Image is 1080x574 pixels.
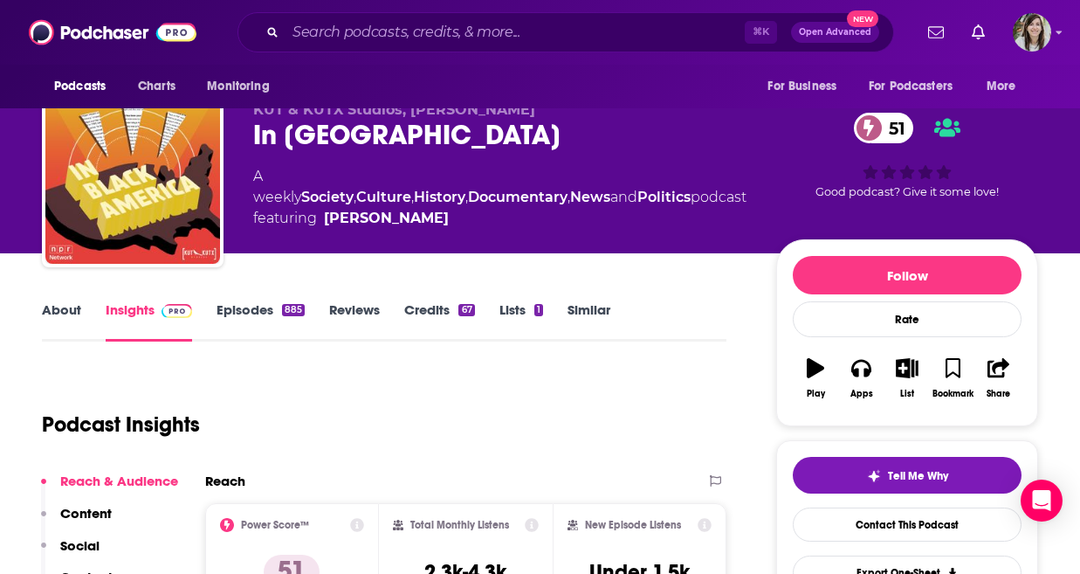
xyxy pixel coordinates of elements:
[411,189,414,205] span: ,
[793,256,1022,294] button: Follow
[195,70,292,103] button: open menu
[987,74,1016,99] span: More
[847,10,878,27] span: New
[301,189,354,205] a: Society
[42,70,128,103] button: open menu
[253,208,748,229] span: featuring
[207,74,269,99] span: Monitoring
[867,469,881,483] img: tell me why sparkle
[253,101,535,118] span: KUT & KUTX Studios, [PERSON_NAME]
[60,537,100,554] p: Social
[410,519,509,531] h2: Total Monthly Listens
[791,22,879,43] button: Open AdvancedNew
[793,508,1022,542] a: Contact This Podcast
[869,74,953,99] span: For Podcasters
[930,347,975,410] button: Bookmark
[854,113,914,143] a: 51
[465,189,468,205] span: ,
[932,389,973,399] div: Bookmark
[570,189,610,205] a: News
[217,301,305,342] a: Episodes885
[41,473,178,505] button: Reach & Audience
[42,411,200,438] h1: Podcast Insights
[974,70,1038,103] button: open menu
[585,519,681,531] h2: New Episode Listens
[253,166,748,229] div: A weekly podcast
[282,304,305,316] div: 885
[850,389,873,399] div: Apps
[815,185,999,198] span: Good podcast? Give it some love!
[329,301,380,342] a: Reviews
[534,304,543,316] div: 1
[745,21,777,44] span: ⌘ K
[60,473,178,489] p: Reach & Audience
[356,189,411,205] a: Culture
[568,189,570,205] span: ,
[965,17,992,47] a: Show notifications dropdown
[41,537,100,570] button: Social
[414,189,465,205] a: History
[237,12,894,52] div: Search podcasts, credits, & more...
[404,301,474,342] a: Credits67
[888,469,948,483] span: Tell Me Why
[807,389,825,399] div: Play
[900,389,914,399] div: List
[637,189,691,205] a: Politics
[54,74,106,99] span: Podcasts
[921,17,951,47] a: Show notifications dropdown
[976,347,1022,410] button: Share
[285,18,745,46] input: Search podcasts, credits, & more...
[241,519,309,531] h2: Power Score™
[1013,13,1051,52] img: User Profile
[871,113,914,143] span: 51
[41,505,112,537] button: Content
[354,189,356,205] span: ,
[857,70,978,103] button: open menu
[42,301,81,342] a: About
[458,304,474,316] div: 67
[793,457,1022,494] button: tell me why sparkleTell Me Why
[45,89,220,264] img: In Black America
[987,389,1010,399] div: Share
[767,74,836,99] span: For Business
[799,28,871,37] span: Open Advanced
[1013,13,1051,52] span: Logged in as devinandrade
[29,16,196,49] img: Podchaser - Follow, Share and Rate Podcasts
[205,473,245,489] h2: Reach
[127,70,186,103] a: Charts
[776,101,1038,210] div: 51Good podcast? Give it some love!
[162,304,192,318] img: Podchaser Pro
[468,189,568,205] a: Documentary
[1021,480,1063,522] div: Open Intercom Messenger
[138,74,175,99] span: Charts
[793,347,838,410] button: Play
[1013,13,1051,52] button: Show profile menu
[755,70,858,103] button: open menu
[838,347,884,410] button: Apps
[106,301,192,342] a: InsightsPodchaser Pro
[499,301,543,342] a: Lists1
[884,347,930,410] button: List
[610,189,637,205] span: and
[793,301,1022,337] div: Rate
[568,301,610,342] a: Similar
[60,505,112,522] p: Content
[324,208,449,229] a: John Hanson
